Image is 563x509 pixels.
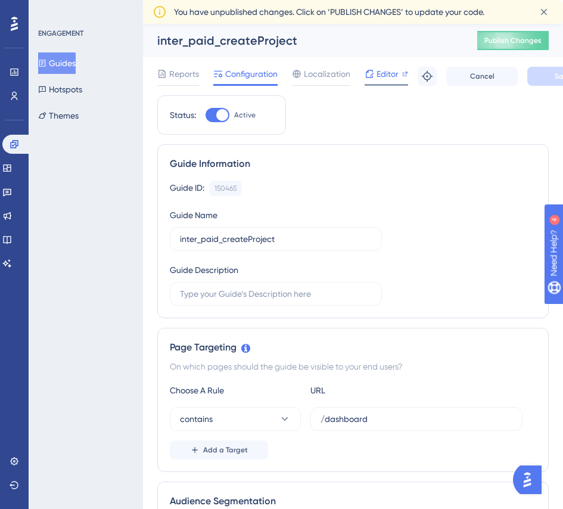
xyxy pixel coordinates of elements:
[157,32,447,49] div: inter_paid_createProject
[170,383,301,398] div: Choose A Rule
[180,412,213,426] span: contains
[304,67,350,81] span: Localization
[169,67,199,81] span: Reports
[170,181,204,196] div: Guide ID:
[28,3,74,17] span: Need Help?
[446,67,518,86] button: Cancel
[170,108,196,122] div: Status:
[83,6,86,15] div: 4
[477,31,549,50] button: Publish Changes
[38,52,76,74] button: Guides
[214,184,237,193] div: 150465
[310,383,441,398] div: URL
[170,440,268,460] button: Add a Target
[170,340,536,355] div: Page Targeting
[174,5,484,19] span: You have unpublished changes. Click on ‘PUBLISH CHANGES’ to update your code.
[38,105,79,126] button: Themes
[470,72,494,81] span: Cancel
[170,359,536,374] div: On which pages should the guide be visible to your end users?
[180,287,372,300] input: Type your Guide’s Description here
[38,79,82,100] button: Hotspots
[170,263,238,277] div: Guide Description
[513,462,549,498] iframe: UserGuiding AI Assistant Launcher
[170,494,536,508] div: Audience Segmentation
[170,407,301,431] button: contains
[321,412,512,426] input: yourwebsite.com/path
[38,29,83,38] div: ENGAGEMENT
[170,157,536,171] div: Guide Information
[377,67,399,81] span: Editor
[225,67,278,81] span: Configuration
[484,36,542,45] span: Publish Changes
[170,208,217,222] div: Guide Name
[203,445,248,455] span: Add a Target
[234,110,256,120] span: Active
[180,232,372,246] input: Type your Guide’s Name here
